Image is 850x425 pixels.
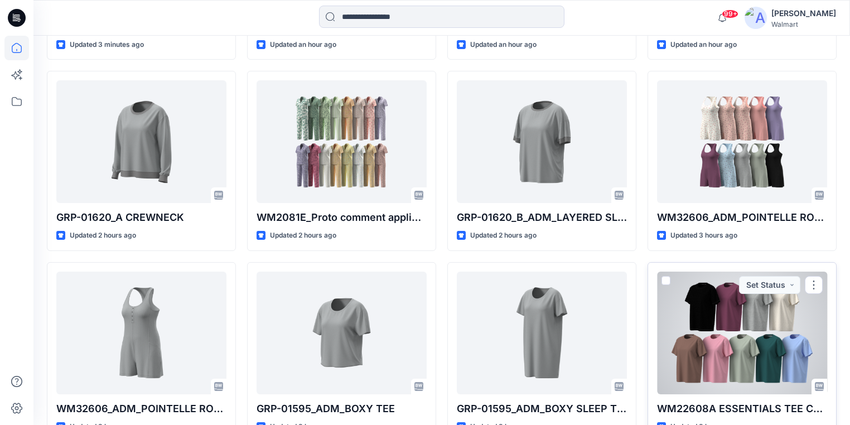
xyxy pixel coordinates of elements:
[70,39,144,51] p: Updated 3 minutes ago
[270,230,336,242] p: Updated 2 hours ago
[657,401,827,417] p: WM22608A ESSENTIALS TEE COLORWAY
[670,230,737,242] p: Updated 3 hours ago
[56,210,226,225] p: GRP-01620_A CREWNECK
[657,272,827,394] a: WM22608A ESSENTIALS TEE COLORWAY
[722,9,738,18] span: 99+
[470,230,537,242] p: Updated 2 hours ago
[457,401,627,417] p: GRP-01595_ADM_BOXY SLEEP TEE
[657,210,827,225] p: WM32606_ADM_POINTELLE ROMPER_COLORWAY
[257,80,427,203] a: WM2081E_Proto comment applied pattern_COLORWAY
[771,20,836,28] div: Walmart
[670,39,737,51] p: Updated an hour ago
[56,401,226,417] p: WM32606_ADM_POINTELLE ROMPER
[745,7,767,29] img: avatar
[657,80,827,203] a: WM32606_ADM_POINTELLE ROMPER_COLORWAY
[56,80,226,203] a: GRP-01620_A CREWNECK
[257,401,427,417] p: GRP-01595_ADM_BOXY TEE
[457,272,627,394] a: GRP-01595_ADM_BOXY SLEEP TEE
[270,39,336,51] p: Updated an hour ago
[56,272,226,394] a: WM32606_ADM_POINTELLE ROMPER
[70,230,136,242] p: Updated 2 hours ago
[771,7,836,20] div: [PERSON_NAME]
[470,39,537,51] p: Updated an hour ago
[257,272,427,394] a: GRP-01595_ADM_BOXY TEE
[257,210,427,225] p: WM2081E_Proto comment applied pattern_COLORWAY
[457,80,627,203] a: GRP-01620_B_ADM_LAYERED SLEEVE BOXY TEE_DEV
[457,210,627,225] p: GRP-01620_B_ADM_LAYERED SLEEVE BOXY TEE_DEV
